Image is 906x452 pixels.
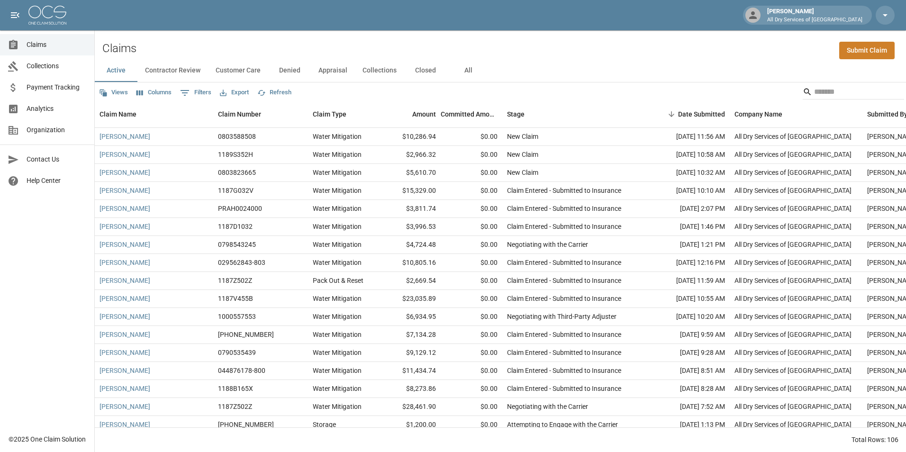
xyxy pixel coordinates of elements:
div: Claim Entered - Submitted to Insurance [507,204,621,213]
div: Claim Entered - Submitted to Insurance [507,294,621,303]
span: Help Center [27,176,87,186]
a: [PERSON_NAME] [100,240,150,249]
div: Claim Entered - Submitted to Insurance [507,384,621,393]
div: Negotiating with the Carrier [507,402,588,411]
div: All Dry Services of Atlanta [734,258,852,267]
div: 01-009-082927 [218,420,274,429]
a: [PERSON_NAME] [100,150,150,159]
a: Submit Claim [839,42,895,59]
div: Water Mitigation [313,204,362,213]
div: New Claim [507,132,538,141]
div: $0.00 [441,344,502,362]
div: Stage [502,101,644,127]
a: [PERSON_NAME] [100,204,150,213]
div: 1187Z502Z [218,402,252,411]
div: Negotiating with Third-Party Adjuster [507,312,616,321]
div: 1187V455B [218,294,253,303]
div: All Dry Services of Atlanta [734,420,852,429]
div: Negotiating with the Carrier [507,240,588,249]
div: Date Submitted [644,101,730,127]
a: [PERSON_NAME] [100,384,150,393]
div: Water Mitigation [313,348,362,357]
div: Water Mitigation [313,294,362,303]
div: $0.00 [441,254,502,272]
div: Committed Amount [441,101,498,127]
div: [DATE] 10:20 AM [644,308,730,326]
div: Water Mitigation [313,168,362,177]
div: $0.00 [441,308,502,326]
button: Export [217,85,251,100]
div: $0.00 [441,326,502,344]
button: Collections [355,59,404,82]
div: All Dry Services of Atlanta [734,366,852,375]
span: Claims [27,40,87,50]
div: [PERSON_NAME] [763,7,866,24]
div: $0.00 [441,128,502,146]
div: Claim Type [308,101,379,127]
div: Pack Out & Reset [313,276,363,285]
div: $2,669.54 [379,272,441,290]
div: Total Rows: 106 [852,435,898,444]
div: $3,811.74 [379,200,441,218]
div: All Dry Services of Atlanta [734,132,852,141]
div: All Dry Services of Atlanta [734,348,852,357]
div: 1187D1032 [218,222,253,231]
div: Stage [507,101,525,127]
div: All Dry Services of Atlanta [734,384,852,393]
a: [PERSON_NAME] [100,348,150,357]
div: All Dry Services of Atlanta [734,294,852,303]
div: $0.00 [441,362,502,380]
div: $11,434.74 [379,362,441,380]
div: Water Mitigation [313,222,362,231]
a: [PERSON_NAME] [100,186,150,195]
div: [DATE] 8:28 AM [644,380,730,398]
div: Water Mitigation [313,258,362,267]
div: Claim Entered - Submitted to Insurance [507,222,621,231]
div: $9,129.12 [379,344,441,362]
div: $0.00 [441,398,502,416]
div: 0803823665 [218,168,256,177]
a: [PERSON_NAME] [100,402,150,411]
div: Storage [313,420,336,429]
div: PRAH0024000 [218,204,262,213]
div: 0790535439 [218,348,256,357]
div: Claim Number [213,101,308,127]
span: Organization [27,125,87,135]
div: $1,200.00 [379,416,441,434]
button: Customer Care [208,59,268,82]
div: $0.00 [441,236,502,254]
div: $23,035.89 [379,290,441,308]
div: $5,610.70 [379,164,441,182]
div: 044876178-800 [218,366,265,375]
div: 01-009-130023 [218,330,274,339]
div: [DATE] 1:21 PM [644,236,730,254]
span: Payment Tracking [27,82,87,92]
a: [PERSON_NAME] [100,312,150,321]
div: 1188B165X [218,384,253,393]
div: 029562843-803 [218,258,265,267]
div: Claim Entered - Submitted to Insurance [507,330,621,339]
div: $10,286.94 [379,128,441,146]
div: Date Submitted [678,101,725,127]
div: [DATE] 10:32 AM [644,164,730,182]
div: $15,329.00 [379,182,441,200]
div: $0.00 [441,182,502,200]
a: [PERSON_NAME] [100,330,150,339]
a: [PERSON_NAME] [100,222,150,231]
div: [DATE] 8:51 AM [644,362,730,380]
div: 0798543245 [218,240,256,249]
div: Claim Name [100,101,136,127]
div: Attempting to Engage with the Carrier [507,420,618,429]
div: All Dry Services of Atlanta [734,402,852,411]
div: Claim Type [313,101,346,127]
button: Active [95,59,137,82]
div: 1187Z502Z [218,276,252,285]
div: New Claim [507,168,538,177]
a: [PERSON_NAME] [100,276,150,285]
span: Contact Us [27,154,87,164]
a: [PERSON_NAME] [100,366,150,375]
button: Views [97,85,130,100]
div: $6,934.95 [379,308,441,326]
div: Water Mitigation [313,312,362,321]
div: $3,996.53 [379,218,441,236]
